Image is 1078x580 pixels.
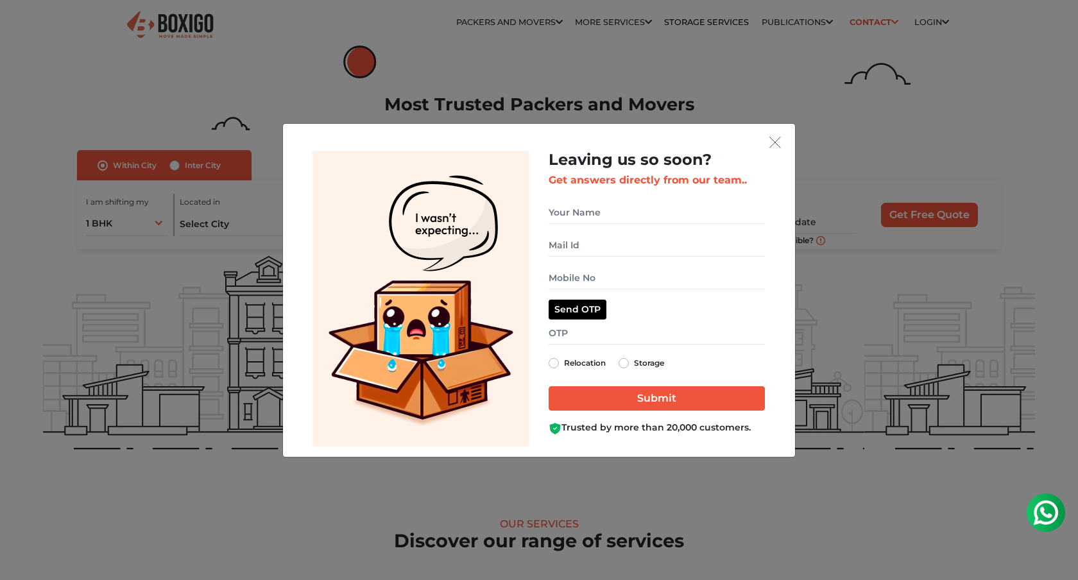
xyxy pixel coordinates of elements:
img: Lead Welcome Image [312,151,529,447]
input: Your Name [549,201,765,224]
input: Submit [549,386,765,411]
h2: Leaving us so soon? [549,151,765,169]
button: Send OTP [549,300,606,320]
img: Boxigo Customer Shield [549,422,561,435]
h3: Get answers directly from our team.. [549,174,765,186]
input: Mobile No [549,267,765,289]
img: whatsapp-icon.svg [13,13,38,38]
div: Trusted by more than 20,000 customers. [549,421,765,434]
label: Storage [634,355,664,371]
input: Mail Id [549,234,765,257]
img: exit [769,137,781,148]
input: OTP [549,322,765,345]
label: Relocation [564,355,606,371]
